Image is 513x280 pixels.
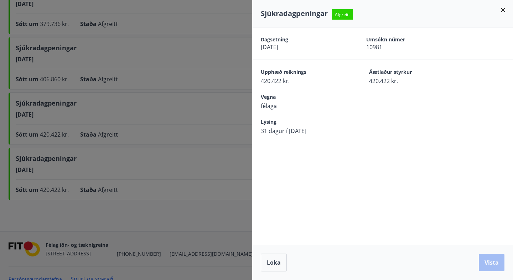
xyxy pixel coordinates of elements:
[261,9,328,18] span: Sjúkradagpeningar
[267,259,281,266] span: Loka
[369,77,452,85] span: 420.422 kr.
[366,36,447,43] span: Umsókn númer
[261,127,344,135] span: 31 dagur í [DATE]
[261,102,344,110] span: félaga
[261,36,341,43] span: Dagsetning
[261,254,287,271] button: Loka
[261,43,341,51] span: [DATE]
[261,93,344,102] span: Vegna
[261,118,344,127] span: Lýsing
[261,77,344,85] span: 420.422 kr.
[332,9,353,20] span: Afgreitt
[366,43,447,51] span: 10981
[261,68,344,77] span: Upphæð reiknings
[369,68,452,77] span: Áætlaður styrkur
